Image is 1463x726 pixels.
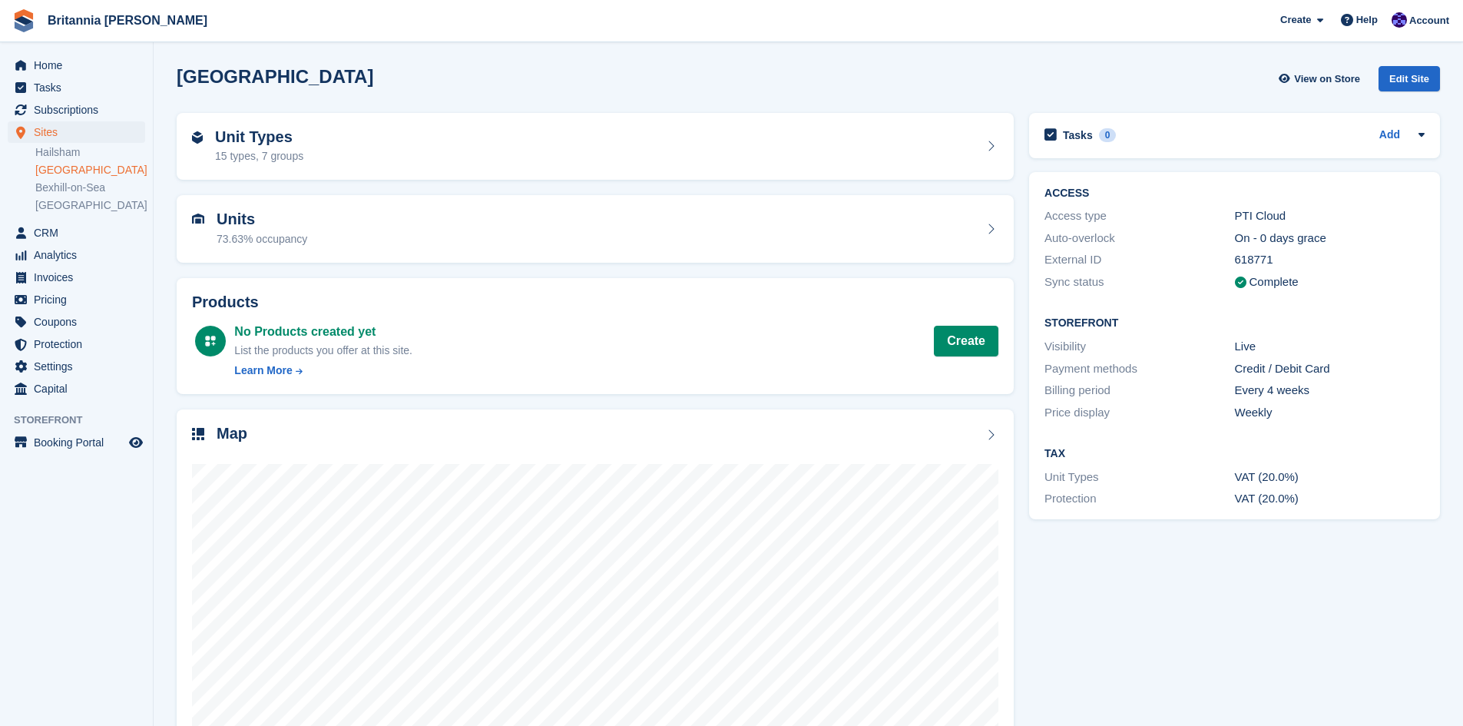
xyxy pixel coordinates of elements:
a: Unit Types 15 types, 7 groups [177,113,1014,181]
h2: Unit Types [215,128,303,146]
div: Auto-overlock [1044,230,1234,247]
img: Tina Tyson [1392,12,1407,28]
div: Complete [1250,273,1299,291]
a: menu [8,222,145,244]
span: Home [34,55,126,76]
div: Price display [1044,404,1234,422]
a: Learn More [234,363,412,379]
a: menu [8,311,145,333]
a: menu [8,378,145,399]
a: menu [8,289,145,310]
span: Tasks [34,77,126,98]
span: Analytics [34,244,126,266]
span: Sites [34,121,126,143]
div: Protection [1044,490,1234,508]
a: menu [8,77,145,98]
div: On - 0 days grace [1235,230,1425,247]
a: menu [8,55,145,76]
a: Bexhill-on-Sea [35,181,145,195]
a: [GEOGRAPHIC_DATA] [35,198,145,213]
span: Account [1409,13,1449,28]
img: map-icn-33ee37083ee616e46c38cad1a60f524a97daa1e2b2c8c0bc3eb3415660979fc1.svg [192,428,204,440]
span: Settings [34,356,126,377]
div: VAT (20.0%) [1235,469,1425,486]
span: Subscriptions [34,99,126,121]
div: Learn More [234,363,292,379]
h2: Tasks [1063,128,1093,142]
span: Pricing [34,289,126,310]
h2: Tax [1044,448,1425,460]
div: Unit Types [1044,469,1234,486]
h2: [GEOGRAPHIC_DATA] [177,66,373,87]
div: Live [1235,338,1425,356]
span: List the products you offer at this site. [234,344,412,356]
span: Help [1356,12,1378,28]
a: Edit Site [1379,66,1440,98]
a: menu [8,356,145,377]
a: Britannia [PERSON_NAME] [41,8,213,33]
img: custom-product-icn-white-7c27a13f52cf5f2f504a55ee73a895a1f82ff5669d69490e13668eaf7ade3bb5.svg [204,335,217,347]
img: unit-icn-7be61d7bf1b0ce9d3e12c5938cc71ed9869f7b940bace4675aadf7bd6d80202e.svg [192,214,204,224]
div: Credit / Debit Card [1235,360,1425,378]
h2: Map [217,425,247,443]
a: Hailsham [35,145,145,160]
a: menu [8,244,145,266]
div: 15 types, 7 groups [215,148,303,164]
a: menu [8,267,145,288]
div: 0 [1099,128,1117,142]
span: Protection [34,333,126,355]
span: Coupons [34,311,126,333]
img: stora-icon-8386f47178a22dfd0bd8f6a31ec36ba5ce8667c1dd55bd0f319d3a0aa187defe.svg [12,9,35,32]
h2: Units [217,211,307,228]
div: Access type [1044,207,1234,225]
h2: Storefront [1044,317,1425,330]
h2: ACCESS [1044,187,1425,200]
div: 73.63% occupancy [217,231,307,247]
a: menu [8,99,145,121]
div: No Products created yet [234,323,412,341]
div: VAT (20.0%) [1235,490,1425,508]
div: Visibility [1044,338,1234,356]
span: Create [1280,12,1311,28]
span: Invoices [34,267,126,288]
h2: Products [192,293,998,311]
a: menu [8,432,145,453]
div: 618771 [1235,251,1425,269]
div: Edit Site [1379,66,1440,91]
a: Preview store [127,433,145,452]
a: Create [934,326,998,356]
span: Booking Portal [34,432,126,453]
a: Add [1379,127,1400,144]
span: CRM [34,222,126,244]
span: Capital [34,378,126,399]
div: External ID [1044,251,1234,269]
a: Units 73.63% occupancy [177,195,1014,263]
div: PTI Cloud [1235,207,1425,225]
a: menu [8,121,145,143]
span: Storefront [14,413,153,428]
div: Every 4 weeks [1235,382,1425,399]
a: menu [8,333,145,355]
a: View on Store [1276,66,1366,91]
div: Payment methods [1044,360,1234,378]
img: unit-type-icn-2b2737a686de81e16bb02015468b77c625bbabd49415b5ef34ead5e3b44a266d.svg [192,131,203,144]
span: View on Store [1294,71,1360,87]
div: Billing period [1044,382,1234,399]
div: Weekly [1235,404,1425,422]
div: Sync status [1044,273,1234,291]
a: [GEOGRAPHIC_DATA] [35,163,145,177]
